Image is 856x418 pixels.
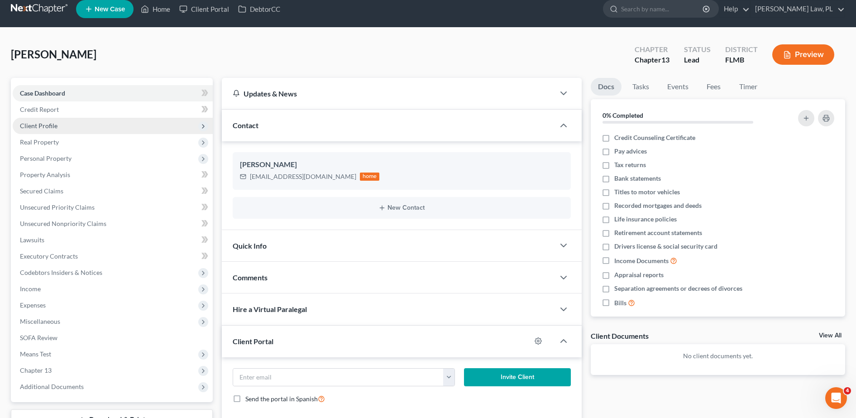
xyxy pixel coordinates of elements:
span: Means Test [20,350,51,358]
a: Secured Claims [13,183,213,199]
div: Chapter [635,44,669,55]
span: Hire a Virtual Paralegal [233,305,307,313]
span: Bills [614,298,626,307]
span: 13 [661,55,669,64]
a: DebtorCC [234,1,285,17]
span: Unsecured Nonpriority Claims [20,220,106,227]
div: [EMAIL_ADDRESS][DOMAIN_NAME] [250,172,356,181]
span: Case Dashboard [20,89,65,97]
span: Client Profile [20,122,57,130]
span: Contact [233,121,258,130]
div: Lead [684,55,711,65]
span: Send the portal in Spanish [245,395,318,403]
a: Lawsuits [13,232,213,248]
span: Income [20,285,41,293]
span: Credit Counseling Certificate [614,133,695,142]
span: Life insurance policies [614,215,677,224]
span: Real Property [20,138,59,146]
a: Tasks [625,78,656,96]
p: No client documents yet. [598,351,838,360]
a: Docs [591,78,622,96]
span: Secured Claims [20,187,63,195]
span: Drivers license & social security card [614,242,717,251]
div: FLMB [725,55,758,65]
span: Comments [233,273,268,282]
span: Quick Info [233,241,267,250]
a: Credit Report [13,101,213,118]
a: Property Analysis [13,167,213,183]
span: Retirement account statements [614,228,702,237]
a: Help [719,1,750,17]
a: Fees [699,78,728,96]
input: Search by name... [621,0,704,17]
a: Unsecured Nonpriority Claims [13,216,213,232]
span: Separation agreements or decrees of divorces [614,284,742,293]
a: SOFA Review [13,330,213,346]
span: Bank statements [614,174,661,183]
span: Property Analysis [20,171,70,178]
a: [PERSON_NAME] Law, PL [751,1,845,17]
a: Timer [732,78,765,96]
button: Preview [772,44,834,65]
span: Additional Documents [20,383,84,390]
span: [PERSON_NAME] [11,48,96,61]
button: Invite Client [464,368,571,386]
span: SOFA Review [20,334,57,341]
a: Case Dashboard [13,85,213,101]
span: Recorded mortgages and deeds [614,201,702,210]
strong: 0% Completed [603,111,643,119]
span: New Case [95,6,125,13]
iframe: Intercom live chat [825,387,847,409]
span: Client Portal [233,337,273,346]
span: Credit Report [20,106,59,113]
span: Expenses [20,301,46,309]
div: District [725,44,758,55]
span: Pay advices [614,147,647,156]
span: Unsecured Priority Claims [20,203,95,211]
span: Titles to motor vehicles [614,187,680,197]
span: Miscellaneous [20,317,60,325]
div: [PERSON_NAME] [240,159,564,170]
div: Client Documents [591,331,649,341]
a: Unsecured Priority Claims [13,199,213,216]
span: Personal Property [20,154,72,162]
input: Enter email [233,369,444,386]
a: Client Portal [175,1,234,17]
a: Home [136,1,175,17]
div: Status [684,44,711,55]
div: home [360,173,380,181]
a: Executory Contracts [13,248,213,264]
a: View All [819,332,842,339]
div: Chapter [635,55,669,65]
span: Income Documents [614,256,669,265]
div: Updates & News [233,89,544,98]
button: New Contact [240,204,564,211]
a: Events [660,78,696,96]
span: Chapter 13 [20,366,52,374]
span: Codebtors Insiders & Notices [20,269,102,276]
span: Tax returns [614,160,646,169]
span: Appraisal reports [614,270,664,279]
span: Executory Contracts [20,252,78,260]
span: Lawsuits [20,236,44,244]
span: 4 [844,387,851,394]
